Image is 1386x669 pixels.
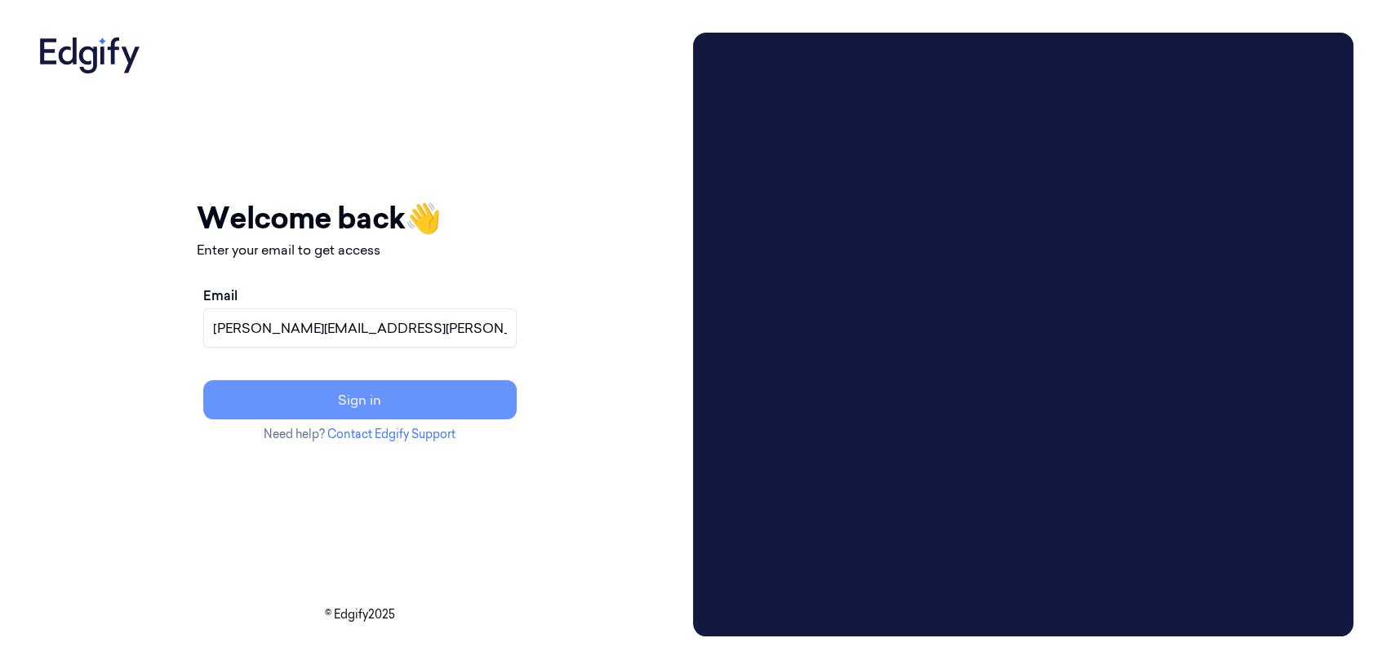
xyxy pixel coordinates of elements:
p: Enter your email to get access [197,240,523,259]
p: Need help? [197,426,523,443]
button: Sign in [203,380,517,419]
label: Email [203,286,238,305]
a: Contact Edgify Support [327,427,455,441]
h1: Welcome back 👋 [197,196,523,240]
input: name@example.com [203,308,517,348]
p: © Edgify 2025 [33,606,686,623]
